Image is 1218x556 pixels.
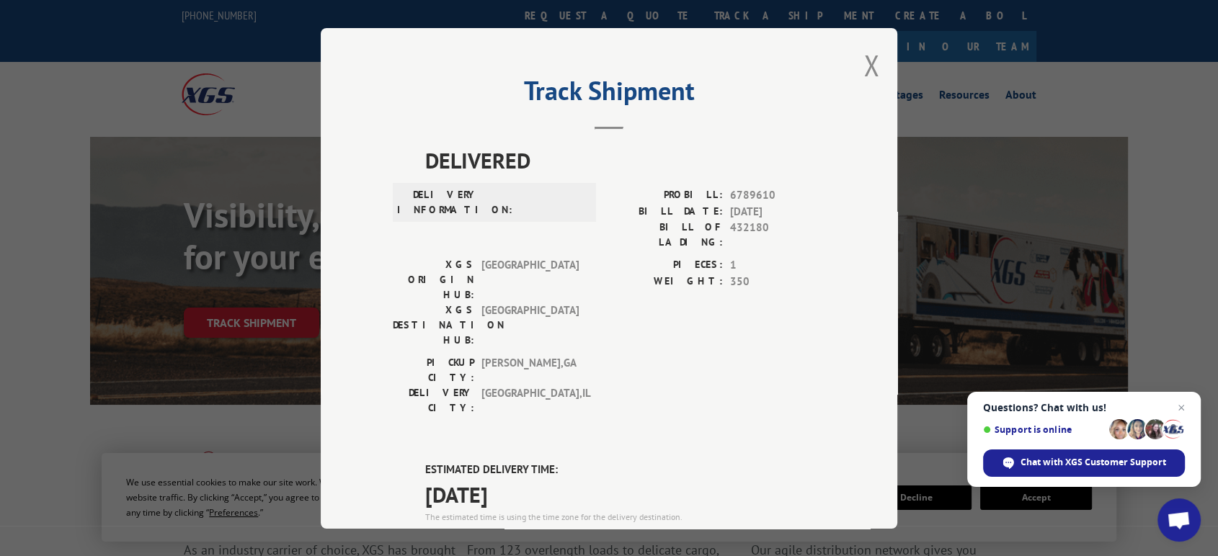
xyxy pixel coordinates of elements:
h2: Track Shipment [393,81,825,108]
span: [GEOGRAPHIC_DATA] [481,257,579,302]
label: DELIVERY INFORMATION: [397,187,479,218]
label: XGS ORIGIN HUB: [393,257,474,302]
span: 6789610 [730,187,825,204]
span: Questions? Chat with us! [983,402,1185,413]
div: The estimated time is using the time zone for the delivery destination. [425,510,825,523]
span: [GEOGRAPHIC_DATA] , IL [481,385,579,416]
label: PIECES: [609,257,723,274]
span: [DATE] [730,203,825,220]
label: XGS DESTINATION HUB: [393,302,474,348]
span: [GEOGRAPHIC_DATA] [481,302,579,348]
span: 432180 [730,220,825,250]
span: Close chat [1173,399,1190,416]
span: 1 [730,257,825,274]
label: BILL DATE: [609,203,723,220]
label: PICKUP CITY: [393,355,474,385]
span: [DATE] [425,477,825,510]
span: 350 [730,273,825,290]
label: WEIGHT: [609,273,723,290]
div: Open chat [1157,498,1201,542]
label: DELIVERY CITY: [393,385,474,416]
span: DELIVERED [425,144,825,176]
span: Support is online [983,424,1104,435]
label: PROBILL: [609,187,723,204]
label: ESTIMATED DELIVERY TIME: [425,462,825,478]
span: [PERSON_NAME] , GA [481,355,579,385]
button: Close modal [863,46,879,84]
span: Chat with XGS Customer Support [1021,456,1166,469]
div: Chat with XGS Customer Support [983,449,1185,477]
label: BILL OF LADING: [609,220,723,250]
